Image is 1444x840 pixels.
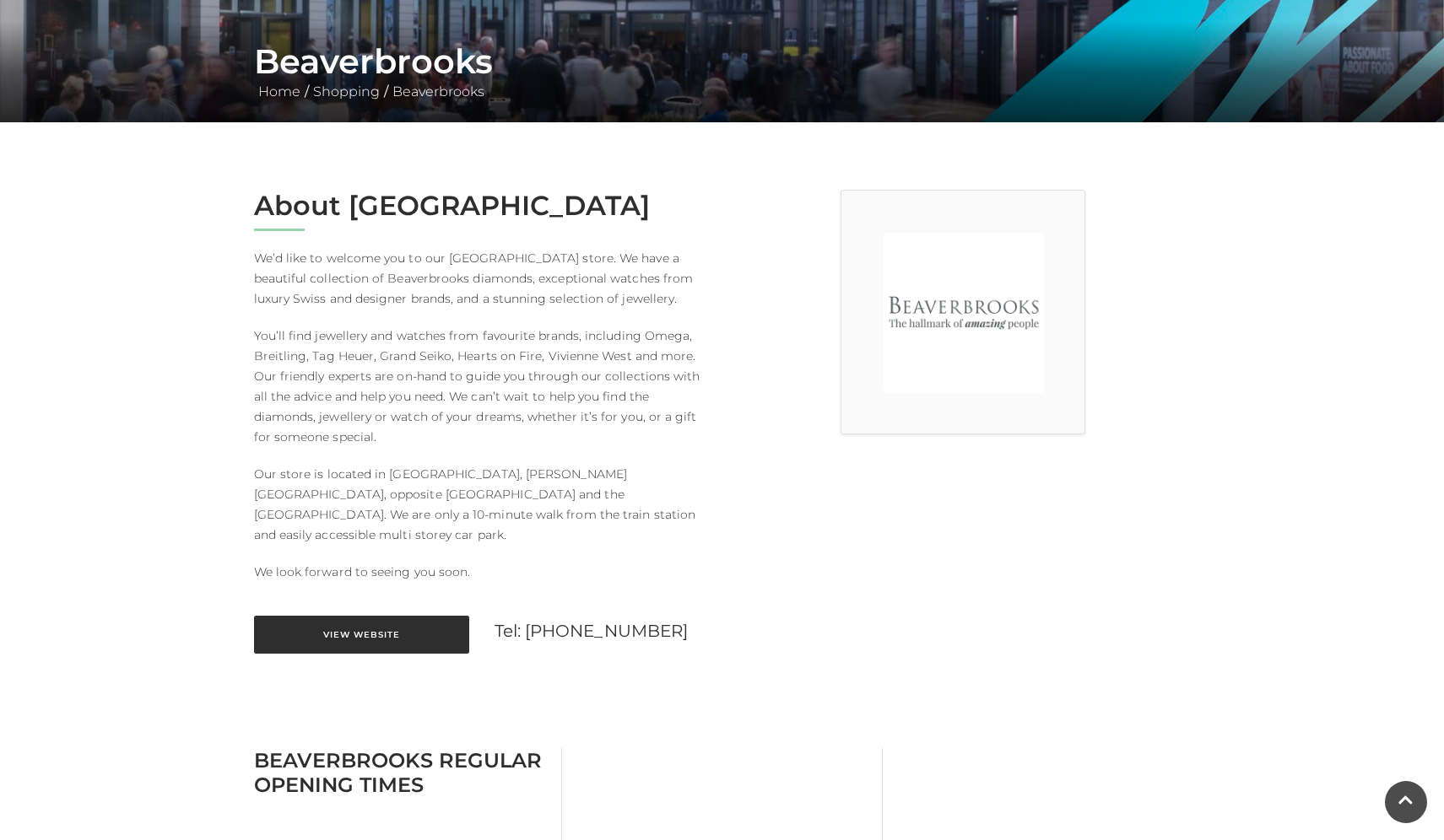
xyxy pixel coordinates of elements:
[495,621,689,641] a: Tel: [PHONE_NUMBER]
[254,748,549,797] h3: Beaverbrooks Regular Opening Times
[388,83,489,100] a: Beaverbrooks
[254,41,1191,82] h1: Beaverbrooks
[254,464,710,545] p: Our store is located in [GEOGRAPHIC_DATA], [PERSON_NAME][GEOGRAPHIC_DATA], opposite [GEOGRAPHIC_D...
[254,248,710,309] p: We’d like to welcome you to our [GEOGRAPHIC_DATA] store. We have a beautiful collection of Beaver...
[254,190,710,222] h2: About [GEOGRAPHIC_DATA]
[254,616,469,654] a: View Website
[309,83,384,100] a: Shopping
[241,41,1203,102] div: / /
[254,326,710,447] p: You’ll find jewellery and watches from favourite brands, including Omega, Breitling, Tag Heuer, G...
[254,83,305,100] a: Home
[254,562,710,582] p: We look forward to seeing you soon.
